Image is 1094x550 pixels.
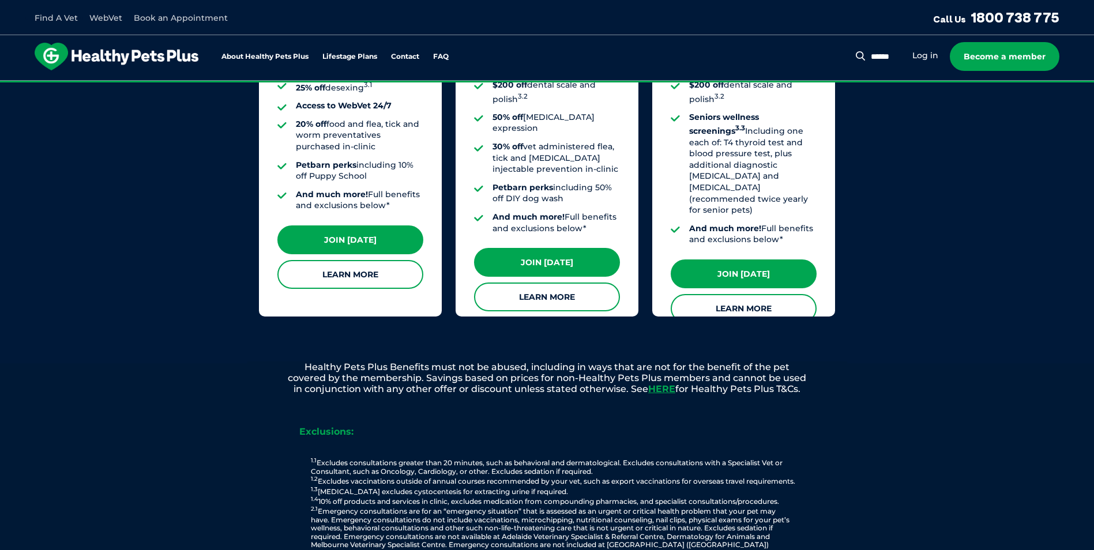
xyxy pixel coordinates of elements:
[296,189,423,212] li: Full benefits and exclusions below*
[493,112,523,122] strong: 50% off
[299,426,354,437] strong: Exclusions:
[311,495,318,503] sup: 1.4
[296,82,325,93] strong: 25% off
[493,182,553,193] strong: Petbarn perks
[689,223,817,246] li: Full benefits and exclusions below*
[311,457,317,464] sup: 1.1
[322,53,377,61] a: Lifestage Plans
[933,13,966,25] span: Call Us
[35,13,78,23] a: Find A Vet
[493,212,620,234] li: Full benefits and exclusions below*
[247,361,847,395] p: Healthy Pets Plus Benefits must not be abused, including in ways that are not for the benefit of ...
[493,112,620,134] li: [MEDICAL_DATA] expression
[474,282,620,311] a: Learn More
[277,225,423,254] a: Join [DATE]
[689,112,817,216] li: Including one each of: T4 thyroid test and blood pressure test, plus additional diagnostic [MEDIC...
[493,141,620,175] li: vet administered flea, tick and [MEDICAL_DATA] injectable prevention in-clinic
[35,43,198,70] img: hpp-logo
[950,42,1059,71] a: Become a member
[221,53,309,61] a: About Healthy Pets Plus
[493,80,527,90] strong: $200 off
[735,124,745,132] sup: 3.3
[648,383,675,394] a: HERE
[277,260,423,289] a: Learn More
[391,53,419,61] a: Contact
[854,50,868,62] button: Search
[332,81,762,91] span: Proactive, preventative wellness program designed to keep your pet healthier and happier for longer
[689,112,759,136] strong: Seniors wellness screenings
[296,119,423,153] li: food and flea, tick and worm preventatives purchased in-clinic
[933,9,1059,26] a: Call Us1800 738 775
[689,80,817,105] li: dental scale and polish
[433,53,449,61] a: FAQ
[912,50,938,61] a: Log in
[518,92,528,100] sup: 3.2
[296,100,392,111] strong: Access to WebVet 24/7
[296,189,368,199] strong: And much more!
[296,80,423,93] li: desexing
[296,160,356,170] strong: Petbarn perks
[296,160,423,182] li: including 10% off Puppy School
[493,212,565,222] strong: And much more!
[493,141,523,152] strong: 30% off
[311,485,318,493] sup: 1.3
[296,119,326,129] strong: 20% off
[689,223,761,233] strong: And much more!
[671,259,817,288] a: Join [DATE]
[364,81,372,89] sup: 3.1
[311,475,318,483] sup: 1.2
[493,80,620,105] li: dental scale and polish
[134,13,228,23] a: Book an Appointment
[474,248,620,277] a: Join [DATE]
[689,80,724,90] strong: $200 off
[89,13,122,23] a: WebVet
[493,182,620,205] li: including 50% off DIY dog wash
[311,505,318,513] sup: 2.1
[671,294,817,323] a: Learn More
[715,92,724,100] sup: 3.2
